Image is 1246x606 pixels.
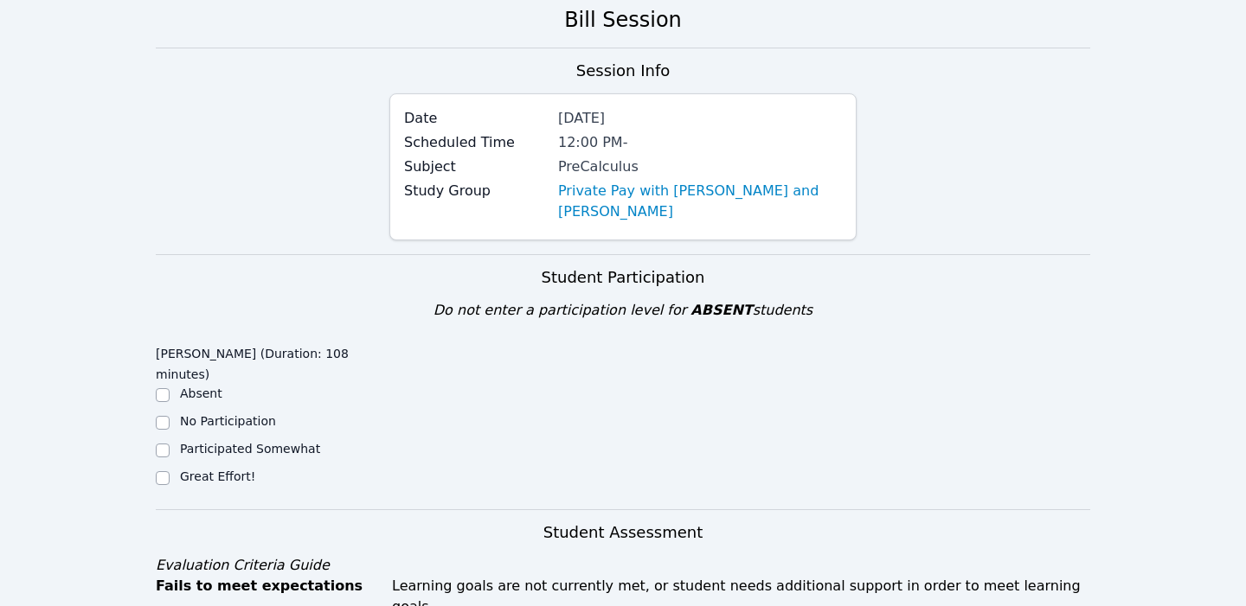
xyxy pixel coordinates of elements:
[156,555,1090,576] div: Evaluation Criteria Guide
[404,156,548,177] label: Subject
[558,108,842,129] div: [DATE]
[404,108,548,129] label: Date
[156,338,389,385] legend: [PERSON_NAME] (Duration: 108 minutes)
[404,181,548,201] label: Study Group
[180,469,255,483] label: Great Effort!
[558,181,842,222] a: Private Pay with [PERSON_NAME] and [PERSON_NAME]
[576,59,670,83] h3: Session Info
[180,414,276,428] label: No Participation
[156,300,1090,321] div: Do not enter a participation level for students
[156,520,1090,545] h3: Student Assessment
[404,132,548,153] label: Scheduled Time
[156,6,1090,34] h2: Bill Session
[180,386,222,400] label: Absent
[690,302,752,318] span: ABSENT
[558,156,842,177] div: PreCalculus
[156,265,1090,290] h3: Student Participation
[180,442,320,456] label: Participated Somewhat
[558,132,842,153] div: 12:00 PM -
